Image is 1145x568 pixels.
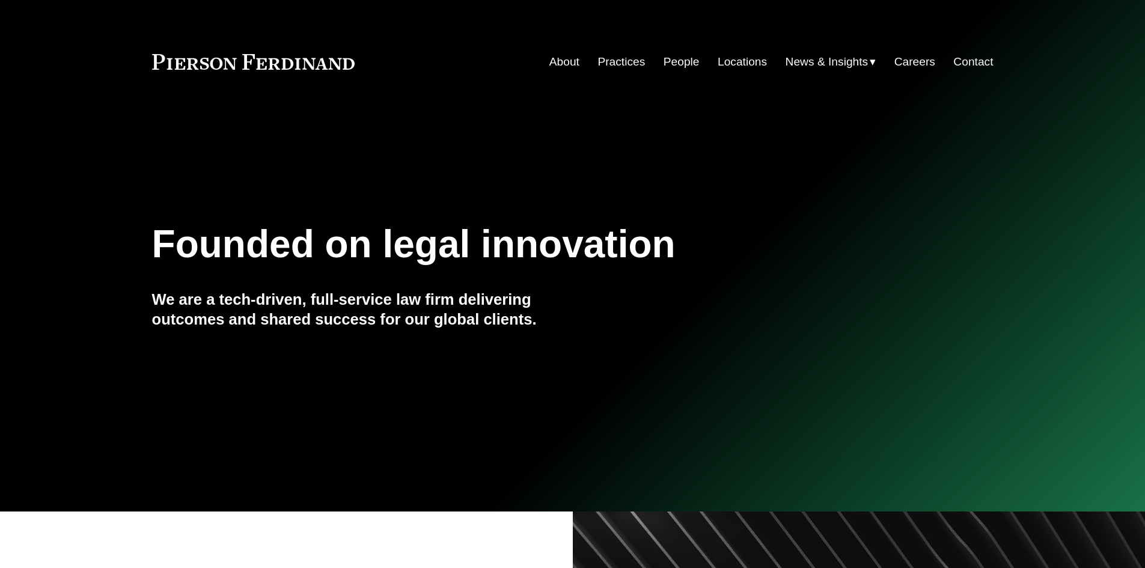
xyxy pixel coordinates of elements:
a: People [664,50,700,73]
h4: We are a tech-driven, full-service law firm delivering outcomes and shared success for our global... [152,290,573,329]
a: Practices [597,50,645,73]
a: folder dropdown [786,50,876,73]
span: News & Insights [786,52,869,73]
a: Contact [953,50,993,73]
a: Locations [718,50,767,73]
h1: Founded on legal innovation [152,222,853,266]
a: About [549,50,579,73]
a: Careers [894,50,935,73]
